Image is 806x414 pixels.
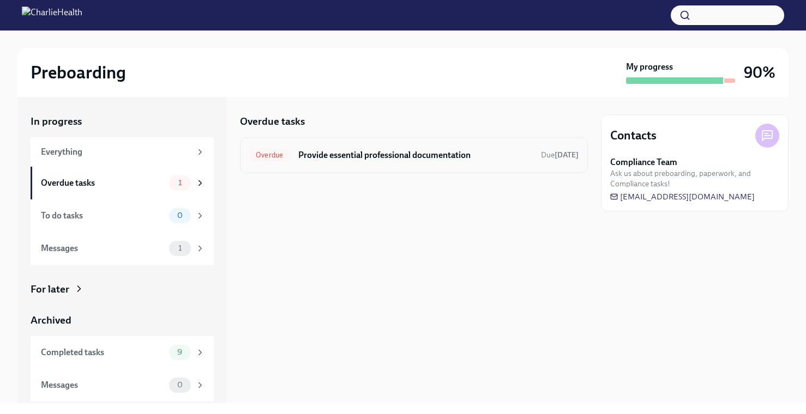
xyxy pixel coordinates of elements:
h4: Contacts [610,127,657,144]
span: September 1st, 2025 09:00 [541,150,579,160]
div: To do tasks [41,210,165,222]
span: 0 [171,381,189,389]
div: Completed tasks [41,346,165,358]
h6: Provide essential professional documentation [298,149,532,161]
a: Everything [31,137,214,167]
a: Messages0 [31,369,214,401]
a: Overdue tasks1 [31,167,214,199]
a: [EMAIL_ADDRESS][DOMAIN_NAME] [610,191,755,202]
div: Messages [41,379,165,391]
a: Messages1 [31,232,214,265]
div: Overdue tasks [41,177,165,189]
a: To do tasks0 [31,199,214,232]
a: OverdueProvide essential professional documentationDue[DATE] [249,147,579,164]
span: Ask us about preboarding, paperwork, and Compliance tasks! [610,168,779,189]
span: 1 [172,244,188,252]
span: 1 [172,179,188,187]
span: Overdue [249,151,290,159]
h3: 90% [744,63,775,82]
strong: [DATE] [555,150,579,160]
img: CharlieHealth [22,7,82,24]
strong: My progress [626,61,673,73]
div: For later [31,282,69,296]
a: Archived [31,313,214,327]
a: Completed tasks9 [31,336,214,369]
h5: Overdue tasks [240,114,305,129]
a: In progress [31,114,214,129]
span: 0 [171,211,189,220]
h2: Preboarding [31,62,126,83]
span: 9 [171,348,189,356]
strong: Compliance Team [610,156,677,168]
div: Everything [41,146,191,158]
div: Messages [41,242,165,254]
a: For later [31,282,214,296]
span: Due [541,150,579,160]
